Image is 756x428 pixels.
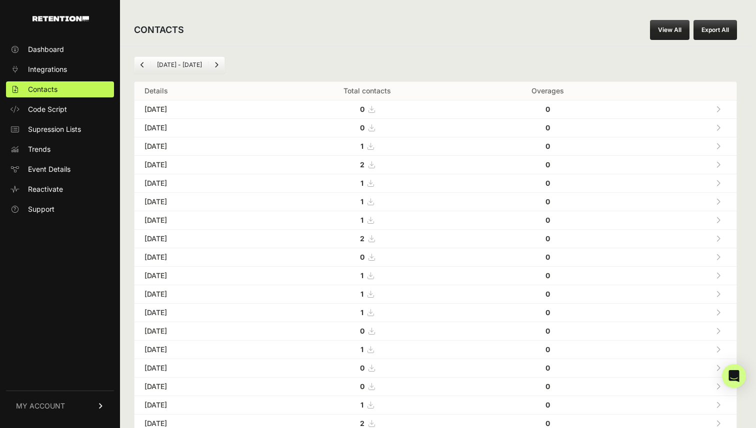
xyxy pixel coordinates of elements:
[545,345,550,354] strong: 0
[265,82,468,100] th: Total contacts
[545,253,550,261] strong: 0
[360,160,364,169] strong: 2
[28,144,50,154] span: Trends
[32,16,89,21] img: Retention.com
[360,142,363,150] strong: 1
[360,179,363,187] strong: 1
[545,419,550,428] strong: 0
[134,322,265,341] td: [DATE]
[722,364,746,388] div: Open Intercom Messenger
[360,290,363,298] strong: 1
[360,382,364,391] strong: 0
[360,364,364,372] strong: 0
[360,253,364,261] strong: 0
[545,327,550,335] strong: 0
[134,285,265,304] td: [DATE]
[6,161,114,177] a: Event Details
[360,271,363,280] strong: 1
[360,308,363,317] strong: 1
[360,197,373,206] a: 1
[545,216,550,224] strong: 0
[693,20,737,40] button: Export All
[360,401,373,409] a: 1
[360,419,364,428] strong: 2
[545,123,550,132] strong: 0
[468,82,626,100] th: Overages
[360,234,374,243] a: 2
[134,211,265,230] td: [DATE]
[28,44,64,54] span: Dashboard
[134,267,265,285] td: [DATE]
[545,308,550,317] strong: 0
[360,290,373,298] a: 1
[545,142,550,150] strong: 0
[360,197,363,206] strong: 1
[545,290,550,298] strong: 0
[134,230,265,248] td: [DATE]
[28,184,63,194] span: Reactivate
[134,100,265,119] td: [DATE]
[545,364,550,372] strong: 0
[134,396,265,415] td: [DATE]
[545,197,550,206] strong: 0
[360,345,363,354] strong: 1
[134,193,265,211] td: [DATE]
[6,201,114,217] a: Support
[134,304,265,322] td: [DATE]
[28,204,54,214] span: Support
[150,61,208,69] li: [DATE] - [DATE]
[545,401,550,409] strong: 0
[6,141,114,157] a: Trends
[28,64,67,74] span: Integrations
[360,419,374,428] a: 2
[6,101,114,117] a: Code Script
[134,137,265,156] td: [DATE]
[360,216,363,224] strong: 1
[360,142,373,150] a: 1
[360,179,373,187] a: 1
[360,327,364,335] strong: 0
[360,401,363,409] strong: 1
[134,341,265,359] td: [DATE]
[6,81,114,97] a: Contacts
[28,84,57,94] span: Contacts
[134,23,184,37] h2: CONTACTS
[208,57,224,73] a: Next
[28,124,81,134] span: Supression Lists
[28,164,70,174] span: Event Details
[360,345,373,354] a: 1
[134,156,265,174] td: [DATE]
[134,378,265,396] td: [DATE]
[6,61,114,77] a: Integrations
[6,181,114,197] a: Reactivate
[134,174,265,193] td: [DATE]
[650,20,689,40] a: View All
[545,105,550,113] strong: 0
[545,271,550,280] strong: 0
[360,216,373,224] a: 1
[134,82,265,100] th: Details
[360,271,373,280] a: 1
[6,391,114,421] a: MY ACCOUNT
[360,123,364,132] strong: 0
[545,234,550,243] strong: 0
[134,359,265,378] td: [DATE]
[545,160,550,169] strong: 0
[134,119,265,137] td: [DATE]
[6,121,114,137] a: Supression Lists
[545,382,550,391] strong: 0
[134,248,265,267] td: [DATE]
[16,401,65,411] span: MY ACCOUNT
[360,308,373,317] a: 1
[6,41,114,57] a: Dashboard
[360,105,364,113] strong: 0
[134,57,150,73] a: Previous
[545,179,550,187] strong: 0
[360,160,374,169] a: 2
[360,234,364,243] strong: 2
[28,104,67,114] span: Code Script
